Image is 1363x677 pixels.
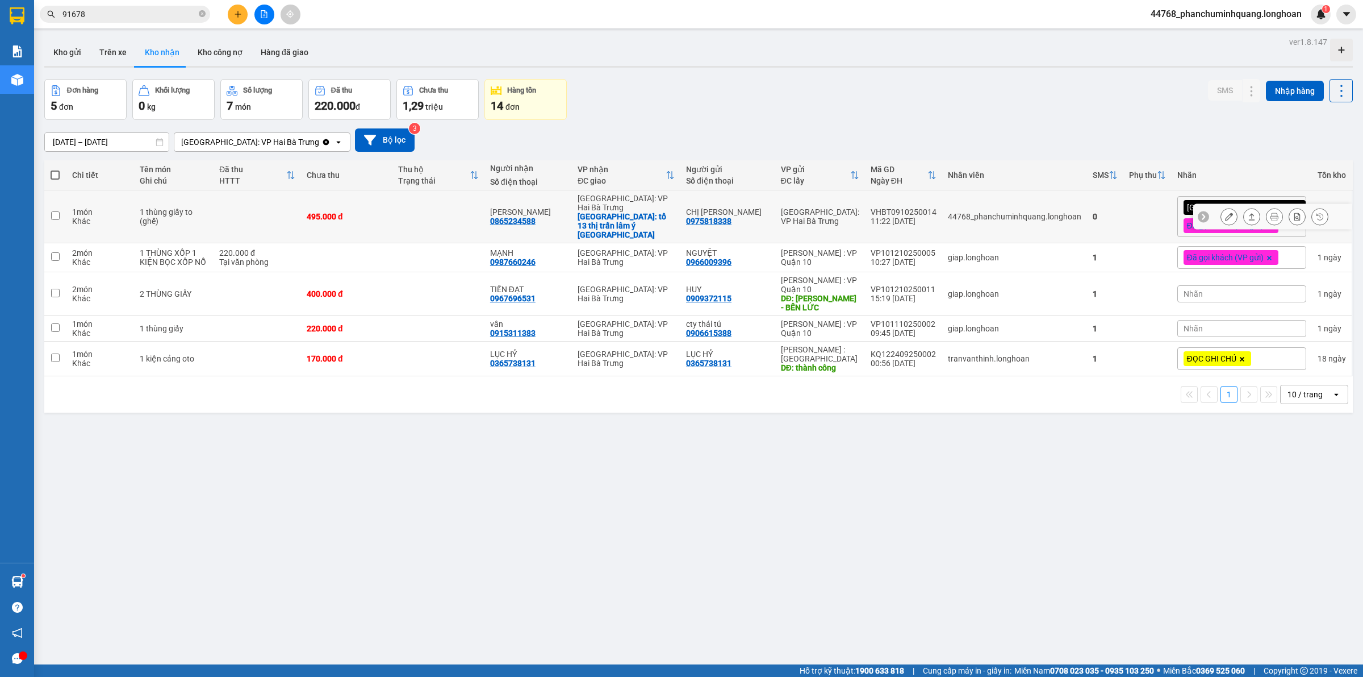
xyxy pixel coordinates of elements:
img: solution-icon [11,45,23,57]
div: ĐC lấy [781,176,850,185]
span: 7 [227,99,233,113]
div: 2 món [72,248,129,257]
div: [PERSON_NAME] : [GEOGRAPHIC_DATA] [781,345,859,363]
div: 0909372115 [686,294,731,303]
span: ĐỌC GHI CHÚ [1187,354,1236,364]
strong: 1900 633 818 [855,666,904,675]
span: Đã gọi khách (VP gửi) [1187,252,1264,263]
div: 0966009396 [686,257,731,267]
span: Cung cấp máy in - giấy in: [923,664,1011,677]
input: Tìm tên, số ĐT hoặc mã đơn [62,8,196,20]
svg: open [1332,390,1341,399]
span: kg [147,102,156,111]
img: logo-vxr [10,7,24,24]
div: giap.longhoan [948,289,1081,298]
div: Nhãn [1177,171,1306,180]
div: Tồn kho [1318,171,1346,180]
div: HTTT [219,176,286,185]
div: VP gửi [781,165,850,174]
div: 1 [1093,324,1118,333]
div: 220.000 đ [219,248,295,257]
span: 220.000 [315,99,356,113]
span: món [235,102,251,111]
div: 2 món [72,285,129,294]
div: 220.000 đ [307,324,387,333]
div: Khối lượng [155,86,190,94]
span: file-add [260,10,268,18]
div: 0915311383 [490,329,536,338]
div: Giao: tổ 13 thị trấn lâm ý yên Nam Định [578,212,675,239]
sup: 1 [1322,5,1330,13]
span: ngày [1324,324,1341,333]
div: 400.000 đ [307,289,387,298]
div: 1 món [72,319,129,329]
span: Miền Bắc [1163,664,1245,677]
button: file-add [254,5,274,24]
div: 0 [1093,212,1118,221]
div: 0365738131 [686,359,731,368]
span: 5 [51,99,57,113]
div: LỤC HỶ [490,350,566,359]
div: Sửa đơn hàng [1220,208,1237,225]
button: Bộ lọc [355,128,415,152]
div: VP101110250002 [871,319,936,329]
div: 1 [1093,253,1118,262]
div: 11:22 [DATE] [871,217,936,226]
div: Tạo kho hàng mới [1330,39,1353,61]
div: Chưa thu [307,171,387,180]
div: Số điện thoại [686,176,770,185]
div: [GEOGRAPHIC_DATA]: VP Hai Bà Trưng [578,350,675,368]
span: close-circle [199,9,206,20]
div: Hàng tồn [507,86,536,94]
button: plus [228,5,248,24]
div: [PERSON_NAME] : VP Quận 10 [781,319,859,338]
div: Khác [72,294,129,303]
span: đơn [59,102,73,111]
div: 1 thùng giấy to (ghế) [140,207,207,226]
img: warehouse-icon [11,74,23,86]
span: Nhãn [1184,324,1203,333]
span: message [12,653,23,664]
span: triệu [425,102,443,111]
div: VP nhận [578,165,666,174]
span: 0 [139,99,145,113]
span: ngày [1328,354,1346,363]
div: [GEOGRAPHIC_DATA]: VP Hai Bà Trưng [781,207,859,226]
th: Toggle SortBy [392,160,484,190]
div: CHỊ LINH [686,207,770,217]
button: SMS [1208,80,1242,101]
span: | [1253,664,1255,677]
div: 0967696531 [490,294,536,303]
div: 1 món [72,207,129,217]
div: cty thái tú [686,319,770,329]
div: Người gửi [686,165,770,174]
sup: 3 [409,123,420,134]
span: | [913,664,914,677]
div: Khác [72,359,129,368]
div: Ngày ĐH [871,176,927,185]
div: Đã thu [219,165,286,174]
div: 1 [1318,289,1346,298]
th: Toggle SortBy [1123,160,1172,190]
button: Kho nhận [136,39,189,66]
div: Số điện thoại [490,177,566,186]
span: đ [356,102,360,111]
span: ngày [1324,253,1341,262]
img: warehouse-icon [11,576,23,588]
th: Toggle SortBy [214,160,301,190]
div: 09:45 [DATE] [871,329,936,338]
div: [GEOGRAPHIC_DATA]: VP Hai Bà Trưng [578,319,675,338]
div: DĐ: thành công [781,363,859,372]
div: [GEOGRAPHIC_DATA]: VP Hai Bà Trưng [578,285,675,303]
span: 1,29 [403,99,424,113]
div: 1 THÙNG XỐP 1 KIỆN BỌC XỐP NỔ [140,248,207,267]
div: Trạng thái [398,176,469,185]
div: 495.000 đ [307,212,387,221]
div: 10 / trang [1287,389,1323,400]
div: 1 [1093,354,1118,363]
div: Thu hộ [398,165,469,174]
div: 0906615388 [686,329,731,338]
input: Selected Hà Nội: VP Hai Bà Trưng. [320,136,321,148]
div: Khác [72,257,129,267]
img: icon-new-feature [1316,9,1326,19]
